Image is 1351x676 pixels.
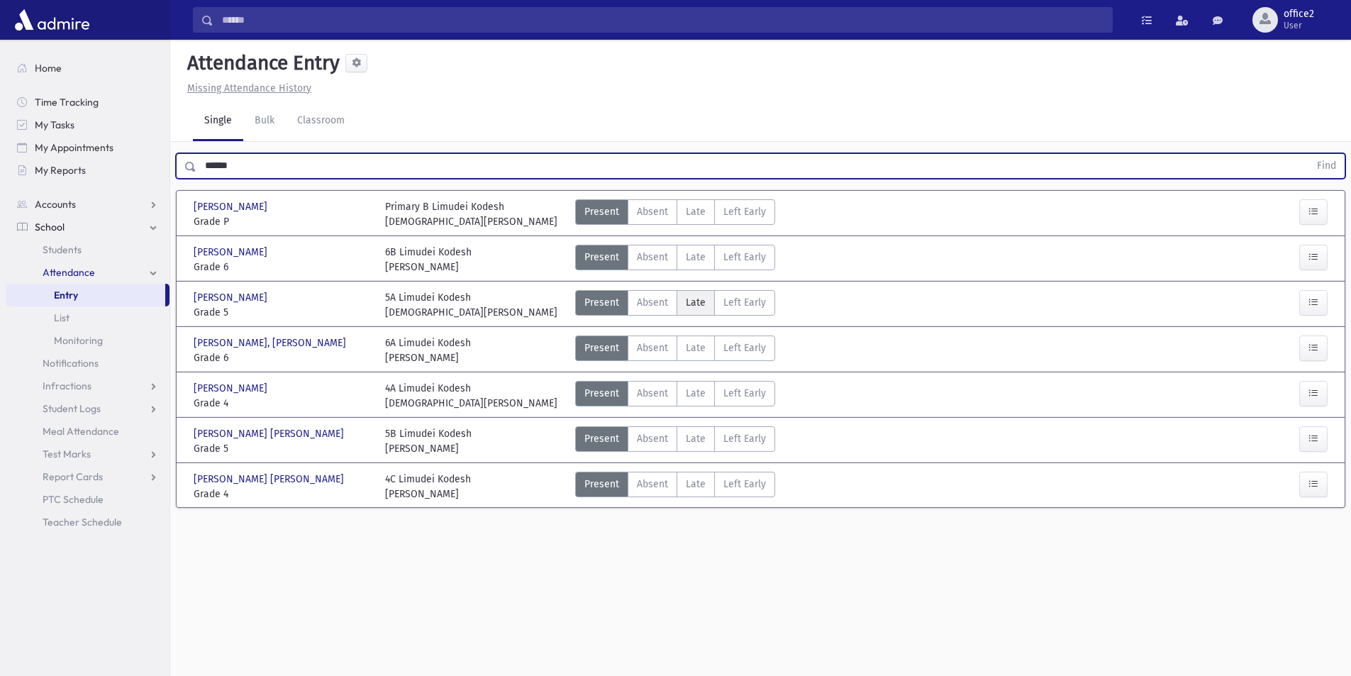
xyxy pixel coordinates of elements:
[6,397,169,420] a: Student Logs
[385,472,471,502] div: 4C Limudei Kodesh [PERSON_NAME]
[575,381,775,411] div: AttTypes
[182,51,340,75] h5: Attendance Entry
[54,311,70,324] span: List
[194,199,270,214] span: [PERSON_NAME]
[575,472,775,502] div: AttTypes
[723,340,766,355] span: Left Early
[11,6,93,34] img: AdmirePro
[686,431,706,446] span: Late
[43,243,82,256] span: Students
[723,204,766,219] span: Left Early
[43,266,95,279] span: Attendance
[194,381,270,396] span: [PERSON_NAME]
[43,493,104,506] span: PTC Schedule
[6,216,169,238] a: School
[35,198,76,211] span: Accounts
[182,82,311,94] a: Missing Attendance History
[194,441,371,456] span: Grade 5
[194,214,371,229] span: Grade P
[194,350,371,365] span: Grade 6
[35,96,99,109] span: Time Tracking
[385,336,471,365] div: 6A Limudei Kodesh [PERSON_NAME]
[575,245,775,275] div: AttTypes
[6,443,169,465] a: Test Marks
[637,204,668,219] span: Absent
[385,426,472,456] div: 5B Limudei Kodesh [PERSON_NAME]
[43,379,91,392] span: Infractions
[6,57,169,79] a: Home
[723,250,766,265] span: Left Early
[6,306,169,329] a: List
[6,511,169,533] a: Teacher Schedule
[637,386,668,401] span: Absent
[193,101,243,141] a: Single
[35,221,65,233] span: School
[35,118,74,131] span: My Tasks
[35,62,62,74] span: Home
[575,199,775,229] div: AttTypes
[723,477,766,492] span: Left Early
[637,431,668,446] span: Absent
[686,386,706,401] span: Late
[637,250,668,265] span: Absent
[43,516,122,528] span: Teacher Schedule
[35,164,86,177] span: My Reports
[6,159,169,182] a: My Reports
[6,465,169,488] a: Report Cards
[243,101,286,141] a: Bulk
[194,396,371,411] span: Grade 4
[584,477,619,492] span: Present
[6,136,169,159] a: My Appointments
[43,357,99,370] span: Notifications
[194,290,270,305] span: [PERSON_NAME]
[686,250,706,265] span: Late
[6,113,169,136] a: My Tasks
[1284,9,1314,20] span: office2
[385,245,472,275] div: 6B Limudei Kodesh [PERSON_NAME]
[194,260,371,275] span: Grade 6
[584,295,619,310] span: Present
[637,477,668,492] span: Absent
[686,340,706,355] span: Late
[686,295,706,310] span: Late
[385,290,557,320] div: 5A Limudei Kodesh [DEMOGRAPHIC_DATA][PERSON_NAME]
[194,426,347,441] span: [PERSON_NAME] [PERSON_NAME]
[584,431,619,446] span: Present
[637,340,668,355] span: Absent
[575,336,775,365] div: AttTypes
[6,375,169,397] a: Infractions
[1284,20,1314,31] span: User
[6,261,169,284] a: Attendance
[194,245,270,260] span: [PERSON_NAME]
[43,402,101,415] span: Student Logs
[286,101,356,141] a: Classroom
[385,381,557,411] div: 4A Limudei Kodesh [DEMOGRAPHIC_DATA][PERSON_NAME]
[686,477,706,492] span: Late
[194,305,371,320] span: Grade 5
[6,238,169,261] a: Students
[6,352,169,375] a: Notifications
[213,7,1112,33] input: Search
[194,487,371,502] span: Grade 4
[723,431,766,446] span: Left Early
[6,420,169,443] a: Meal Attendance
[385,199,557,229] div: Primary B Limudei Kodesh [DEMOGRAPHIC_DATA][PERSON_NAME]
[6,193,169,216] a: Accounts
[187,82,311,94] u: Missing Attendance History
[43,425,119,438] span: Meal Attendance
[1308,154,1345,178] button: Find
[575,290,775,320] div: AttTypes
[6,284,165,306] a: Entry
[43,470,103,483] span: Report Cards
[584,250,619,265] span: Present
[54,289,78,301] span: Entry
[194,336,349,350] span: [PERSON_NAME], [PERSON_NAME]
[723,295,766,310] span: Left Early
[6,329,169,352] a: Monitoring
[6,91,169,113] a: Time Tracking
[637,295,668,310] span: Absent
[686,204,706,219] span: Late
[35,141,113,154] span: My Appointments
[43,448,91,460] span: Test Marks
[584,204,619,219] span: Present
